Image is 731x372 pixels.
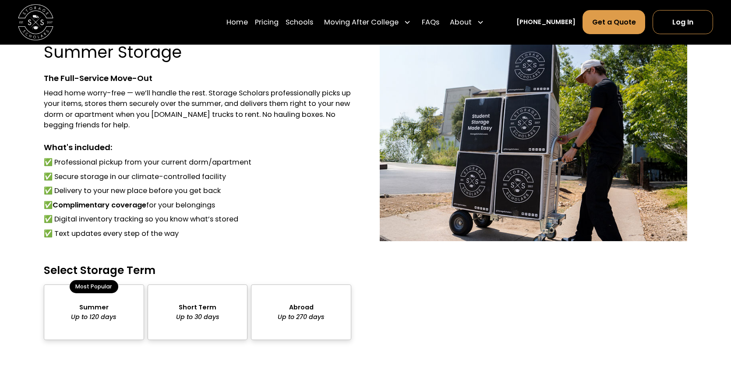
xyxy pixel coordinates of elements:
[70,280,119,293] div: Most Popular
[44,72,351,84] div: The Full-Service Move-Out
[44,157,351,168] li: ✅ Professional pickup from your current dorm/apartment
[53,200,146,210] strong: Complimentary coverage
[44,172,351,182] li: ✅ Secure storage in our climate-controlled facility
[583,10,645,34] a: Get a Quote
[446,10,488,35] div: About
[321,10,415,35] div: Moving After College
[255,10,279,35] a: Pricing
[422,10,439,35] a: FAQs
[516,18,576,27] a: [PHONE_NUMBER]
[380,42,687,241] img: Storage Scholar
[44,141,351,154] div: What's included:
[653,10,713,34] a: Log In
[18,4,54,40] a: home
[226,10,248,35] a: Home
[44,186,351,196] li: ✅ Delivery to your new place before you get back
[286,10,313,35] a: Schools
[450,17,472,28] div: About
[18,4,54,40] img: Storage Scholars main logo
[324,17,399,28] div: Moving After College
[44,214,351,225] li: ✅ Digital inventory tracking so you know what’s stored
[44,228,351,239] li: ✅ Text updates every step of the way
[44,263,351,277] h4: Select Storage Term
[44,42,182,62] h3: Summer Storage
[44,88,351,131] div: Head home worry-free — we’ll handle the rest. Storage Scholars professionally picks up your items...
[44,200,351,211] li: ✅ for your belongings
